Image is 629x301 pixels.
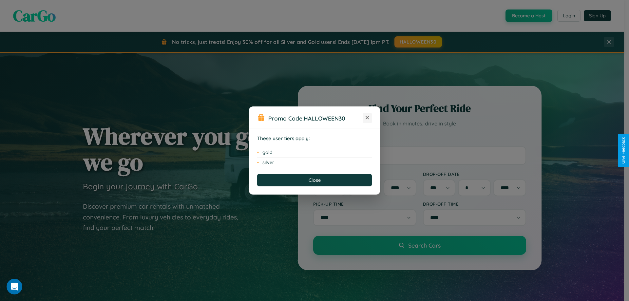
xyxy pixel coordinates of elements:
[257,174,372,186] button: Close
[7,279,22,294] iframe: Intercom live chat
[268,115,363,122] h3: Promo Code:
[621,137,626,164] div: Give Feedback
[257,158,372,167] li: silver
[304,115,345,122] b: HALLOWEEN30
[257,135,310,141] strong: These user tiers apply:
[257,147,372,158] li: gold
